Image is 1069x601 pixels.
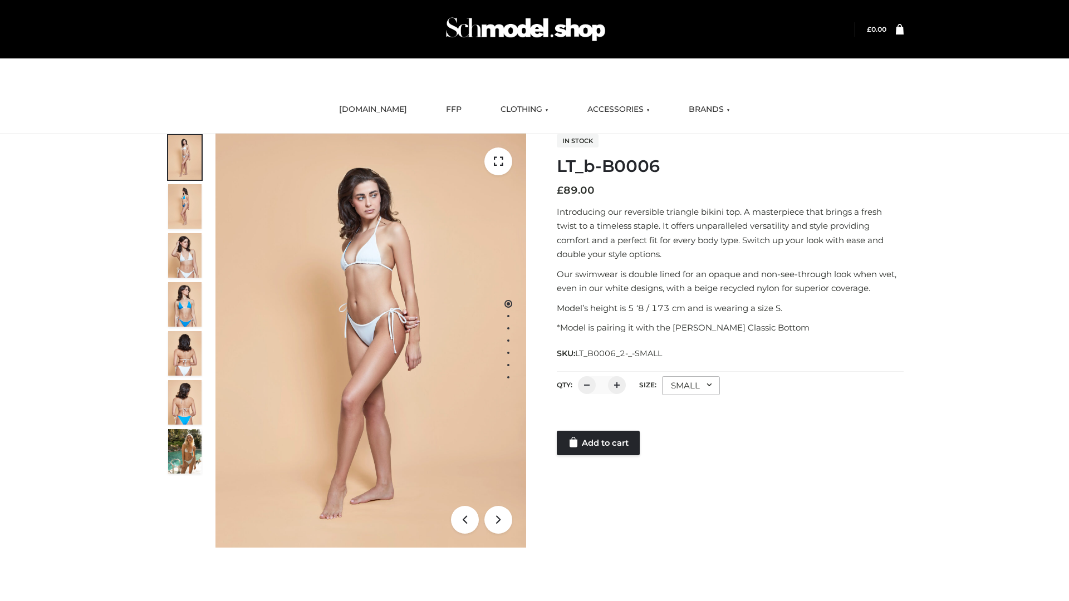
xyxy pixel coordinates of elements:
[557,381,572,389] label: QTY:
[168,380,202,425] img: ArielClassicBikiniTop_CloudNine_AzureSky_OW114ECO_8-scaled.jpg
[168,331,202,376] img: ArielClassicBikiniTop_CloudNine_AzureSky_OW114ECO_7-scaled.jpg
[557,184,563,196] span: £
[215,134,526,548] img: ArielClassicBikiniTop_CloudNine_AzureSky_OW114ECO_1
[557,321,904,335] p: *Model is pairing it with the [PERSON_NAME] Classic Bottom
[168,135,202,180] img: ArielClassicBikiniTop_CloudNine_AzureSky_OW114ECO_1-scaled.jpg
[557,156,904,176] h1: LT_b-B0006
[168,233,202,278] img: ArielClassicBikiniTop_CloudNine_AzureSky_OW114ECO_3-scaled.jpg
[442,7,609,51] img: Schmodel Admin 964
[867,25,886,33] a: £0.00
[579,97,658,122] a: ACCESSORIES
[662,376,720,395] div: SMALL
[492,97,557,122] a: CLOTHING
[867,25,871,33] span: £
[557,205,904,262] p: Introducing our reversible triangle bikini top. A masterpiece that brings a fresh twist to a time...
[557,184,595,196] bdi: 89.00
[168,282,202,327] img: ArielClassicBikiniTop_CloudNine_AzureSky_OW114ECO_4-scaled.jpg
[557,347,663,360] span: SKU:
[639,381,656,389] label: Size:
[557,267,904,295] p: Our swimwear is double lined for an opaque and non-see-through look when wet, even in our white d...
[575,348,662,358] span: LT_B0006_2-_-SMALL
[168,429,202,474] img: Arieltop_CloudNine_AzureSky2.jpg
[557,301,904,316] p: Model’s height is 5 ‘8 / 173 cm and is wearing a size S.
[331,97,415,122] a: [DOMAIN_NAME]
[438,97,470,122] a: FFP
[557,431,640,455] a: Add to cart
[680,97,738,122] a: BRANDS
[557,134,599,147] span: In stock
[867,25,886,33] bdi: 0.00
[168,184,202,229] img: ArielClassicBikiniTop_CloudNine_AzureSky_OW114ECO_2-scaled.jpg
